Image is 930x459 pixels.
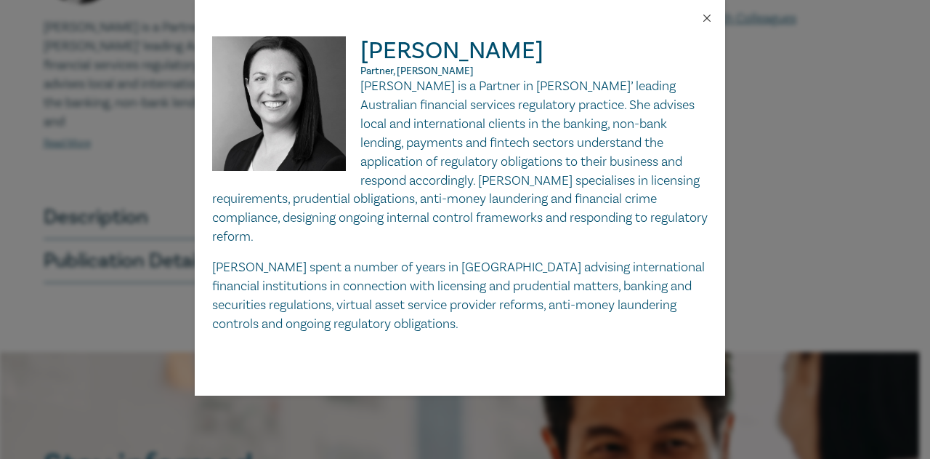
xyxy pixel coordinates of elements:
button: Close [700,12,713,25]
p: [PERSON_NAME] is a Partner in [PERSON_NAME]’ leading Australian financial services regulatory pra... [212,77,708,247]
p: [PERSON_NAME] spent a number of years in [GEOGRAPHIC_DATA] advising international financial insti... [212,258,708,334]
img: Alice Molan [212,36,361,185]
h2: [PERSON_NAME] [212,36,708,77]
span: Partner, [PERSON_NAME] [360,65,474,78]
